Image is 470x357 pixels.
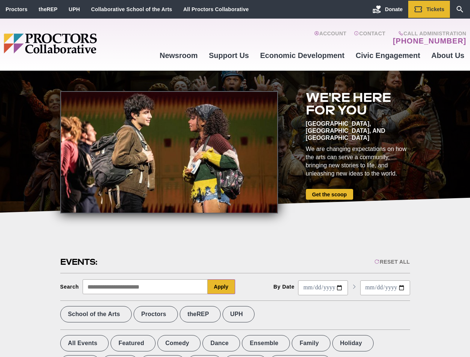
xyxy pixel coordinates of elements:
a: Search [450,1,470,18]
a: Contact [354,30,386,45]
a: Support Us [203,45,255,65]
a: Newsroom [154,45,203,65]
span: Donate [385,6,403,12]
label: Dance [202,335,240,351]
a: About Us [426,45,470,65]
img: Proctors logo [4,33,154,54]
h2: We're here for you [306,91,410,116]
label: Proctors [134,306,178,322]
label: Holiday [332,335,374,351]
label: Ensemble [242,335,290,351]
button: Apply [208,279,235,294]
label: School of the Arts [60,306,132,322]
a: All Proctors Collaborative [183,6,249,12]
a: Account [314,30,346,45]
div: Reset All [374,259,410,265]
a: [PHONE_NUMBER] [393,36,466,45]
a: Tickets [408,1,450,18]
div: We are changing expectations on how the arts can serve a community, bringing new stories to life,... [306,145,410,178]
a: Donate [367,1,408,18]
div: By Date [274,284,295,290]
label: UPH [223,306,255,322]
a: Proctors [6,6,28,12]
a: Civic Engagement [350,45,426,65]
a: Get the scoop [306,189,353,200]
a: Collaborative School of the Arts [91,6,172,12]
label: Comedy [157,335,201,351]
label: Family [292,335,330,351]
label: All Events [60,335,109,351]
div: Search [60,284,79,290]
a: UPH [69,6,80,12]
div: [GEOGRAPHIC_DATA], [GEOGRAPHIC_DATA], and [GEOGRAPHIC_DATA] [306,120,410,141]
h2: Events: [60,256,99,268]
a: theREP [39,6,58,12]
label: theREP [180,306,221,322]
span: Tickets [426,6,444,12]
a: Economic Development [255,45,350,65]
span: Call Administration [391,30,466,36]
label: Featured [111,335,156,351]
